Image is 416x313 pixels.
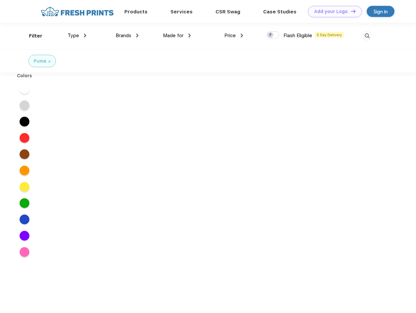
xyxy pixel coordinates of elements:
[12,72,37,79] div: Colors
[283,33,312,38] span: Flash Eligible
[362,31,373,41] img: desktop_search.svg
[224,33,236,38] span: Price
[116,33,131,38] span: Brands
[216,9,240,15] a: CSR Swag
[367,6,394,17] a: Sign in
[39,6,116,17] img: fo%20logo%202.webp
[170,9,193,15] a: Services
[241,34,243,37] img: dropdown.png
[188,34,191,37] img: dropdown.png
[163,33,184,38] span: Made for
[315,32,344,38] span: 5 Day Delivery
[136,34,138,37] img: dropdown.png
[48,60,51,63] img: filter_cancel.svg
[68,33,79,38] span: Type
[124,9,148,15] a: Products
[34,58,46,65] div: Puma
[351,9,356,13] img: DT
[84,34,86,37] img: dropdown.png
[374,8,388,15] div: Sign in
[314,9,348,14] div: Add your Logo
[29,32,42,40] div: Filter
